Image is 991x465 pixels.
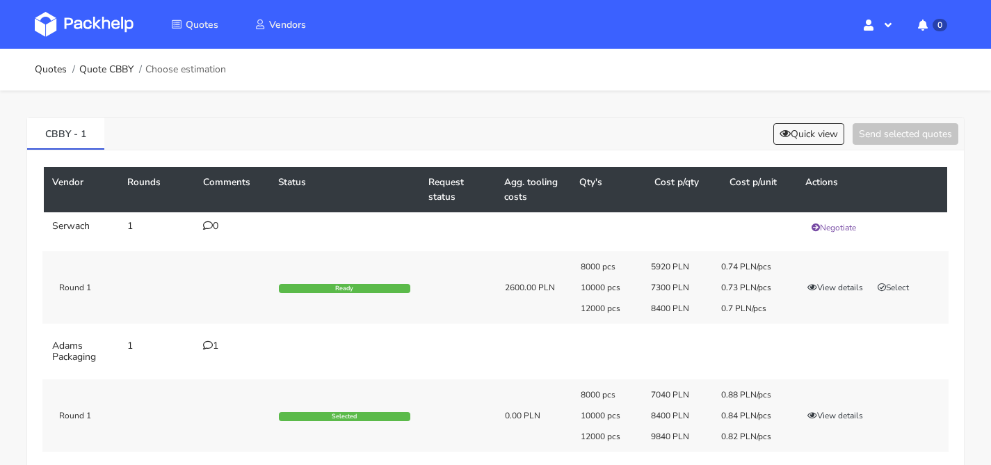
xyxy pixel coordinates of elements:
[721,167,796,212] th: Cost p/unit
[711,261,782,272] div: 0.74 PLN/pcs
[203,340,261,352] div: 1
[641,282,711,293] div: 7300 PLN
[35,56,226,84] nav: breadcrumb
[186,18,218,31] span: Quotes
[571,410,641,421] div: 10000 pcs
[571,303,641,314] div: 12000 pcs
[119,167,194,212] th: Rounds
[42,282,193,293] div: Round 1
[711,303,782,314] div: 0.7 PLN/pcs
[203,221,261,232] div: 0
[711,282,782,293] div: 0.73 PLN/pcs
[933,19,947,31] span: 0
[27,118,104,148] a: CBBY - 1
[269,18,306,31] span: Vendors
[571,389,641,400] div: 8000 pcs
[42,410,193,421] div: Round 1
[420,167,495,212] th: Request status
[773,123,844,145] button: Quick view
[279,284,410,294] div: Ready
[270,167,421,212] th: Status
[279,412,410,422] div: Selected
[711,389,782,400] div: 0.88 PLN/pcs
[35,12,134,37] img: Dashboard
[195,167,270,212] th: Comments
[797,167,948,212] th: Actions
[79,64,134,75] a: Quote CBBY
[571,431,641,442] div: 12000 pcs
[44,212,119,243] td: Serwach
[35,64,67,75] a: Quotes
[119,212,194,243] td: 1
[44,167,119,212] th: Vendor
[154,12,235,37] a: Quotes
[505,282,561,293] div: 2600.00 PLN
[496,167,571,212] th: Agg. tooling costs
[711,410,782,421] div: 0.84 PLN/pcs
[119,332,194,371] td: 1
[44,332,119,371] td: Adams Packaging
[805,221,862,235] button: Negotiate
[871,281,915,294] button: Select
[853,123,958,145] button: Send selected quotes
[238,12,323,37] a: Vendors
[505,410,561,421] div: 0.00 PLN
[641,261,711,272] div: 5920 PLN
[907,12,956,37] button: 0
[571,167,646,212] th: Qty's
[145,64,226,75] span: Choose estimation
[641,410,711,421] div: 8400 PLN
[711,431,782,442] div: 0.82 PLN/pcs
[641,303,711,314] div: 8400 PLN
[641,389,711,400] div: 7040 PLN
[801,281,869,294] button: View details
[641,431,711,442] div: 9840 PLN
[571,261,641,272] div: 8000 pcs
[646,167,721,212] th: Cost p/qty
[571,282,641,293] div: 10000 pcs
[801,409,869,423] button: View details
